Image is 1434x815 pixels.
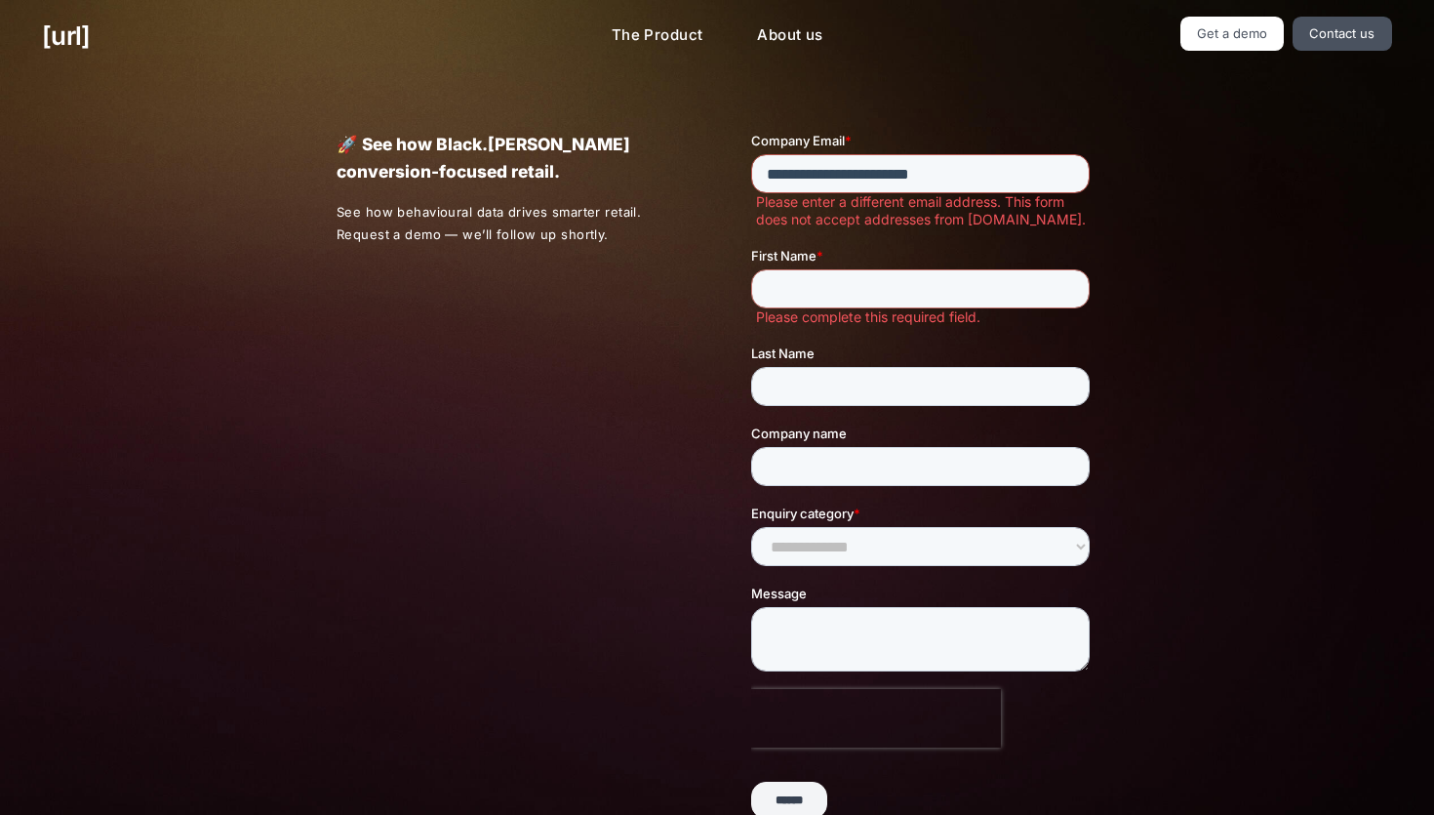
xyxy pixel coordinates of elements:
[337,201,684,246] p: See how behavioural data drives smarter retail. Request a demo — we’ll follow up shortly.
[1180,17,1285,51] a: Get a demo
[741,17,838,55] a: About us
[337,131,683,185] p: 🚀 See how Black.[PERSON_NAME] conversion-focused retail.
[42,17,90,55] a: [URL]
[596,17,719,55] a: The Product
[1293,17,1392,51] a: Contact us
